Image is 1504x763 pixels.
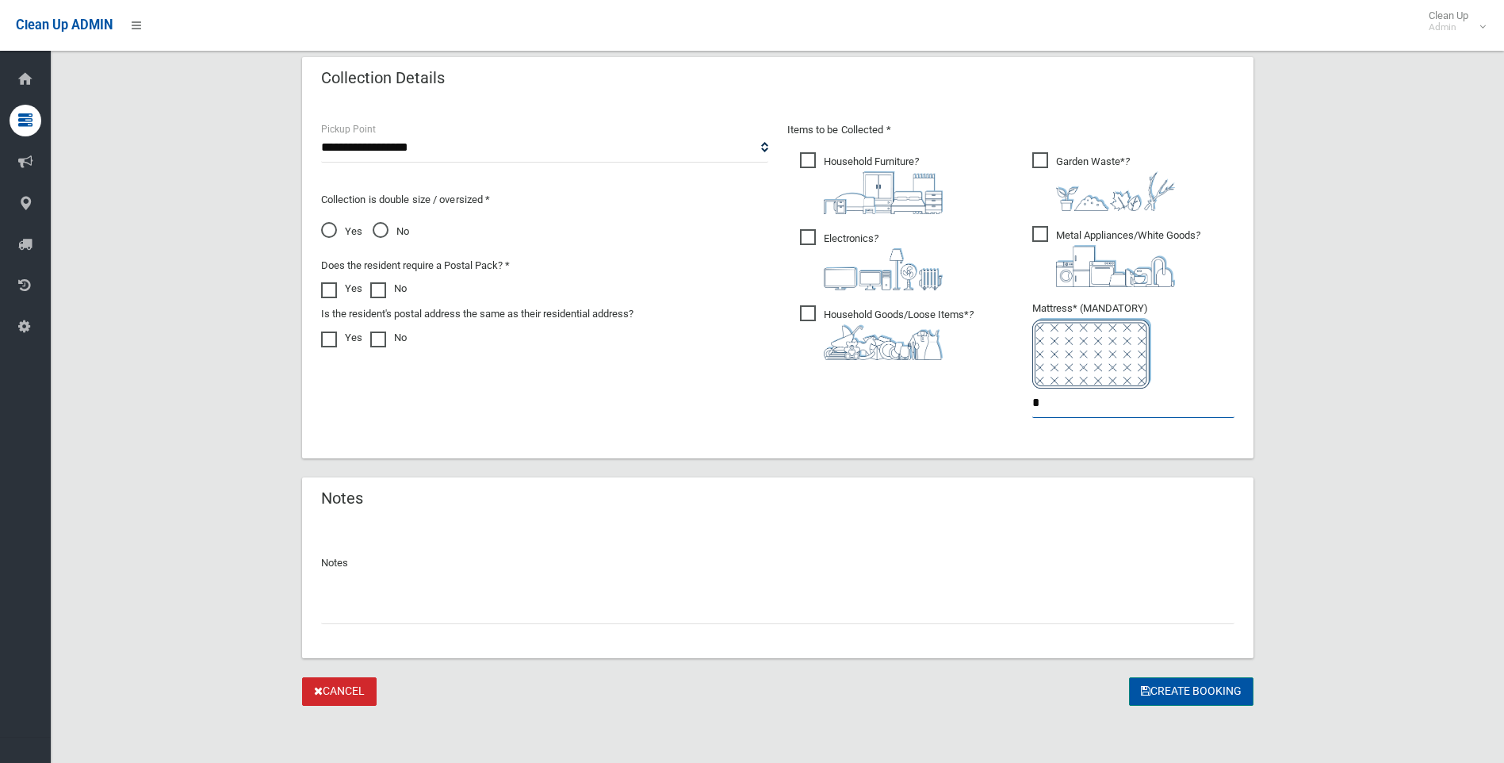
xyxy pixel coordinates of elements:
[1032,302,1234,389] span: Mattress* (MANDATORY)
[1429,21,1468,33] small: Admin
[302,63,464,94] header: Collection Details
[16,17,113,33] span: Clean Up ADMIN
[824,248,943,290] img: 394712a680b73dbc3d2a6a3a7ffe5a07.png
[302,677,377,707] a: Cancel
[1032,226,1200,287] span: Metal Appliances/White Goods
[1056,171,1175,211] img: 4fd8a5c772b2c999c83690221e5242e0.png
[321,279,362,298] label: Yes
[824,324,943,360] img: b13cc3517677393f34c0a387616ef184.png
[321,222,362,241] span: Yes
[787,121,1234,140] p: Items to be Collected *
[1032,152,1175,211] span: Garden Waste*
[800,305,974,360] span: Household Goods/Loose Items*
[824,309,974,360] i: ?
[800,229,943,290] span: Electronics
[321,328,362,347] label: Yes
[321,305,633,324] label: Is the resident's postal address the same as their residential address?
[824,155,943,214] i: ?
[321,256,510,275] label: Does the resident require a Postal Pack? *
[824,171,943,214] img: aa9efdbe659d29b613fca23ba79d85cb.png
[370,328,407,347] label: No
[1129,677,1253,707] button: Create Booking
[321,554,1234,573] p: Notes
[824,232,943,290] i: ?
[1056,245,1175,287] img: 36c1b0289cb1767239cdd3de9e694f19.png
[373,222,409,241] span: No
[1421,10,1484,33] span: Clean Up
[1056,155,1175,211] i: ?
[302,483,382,514] header: Notes
[1032,318,1151,389] img: e7408bece873d2c1783593a074e5cb2f.png
[800,152,943,214] span: Household Furniture
[370,279,407,298] label: No
[321,190,768,209] p: Collection is double size / oversized *
[1056,229,1200,287] i: ?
